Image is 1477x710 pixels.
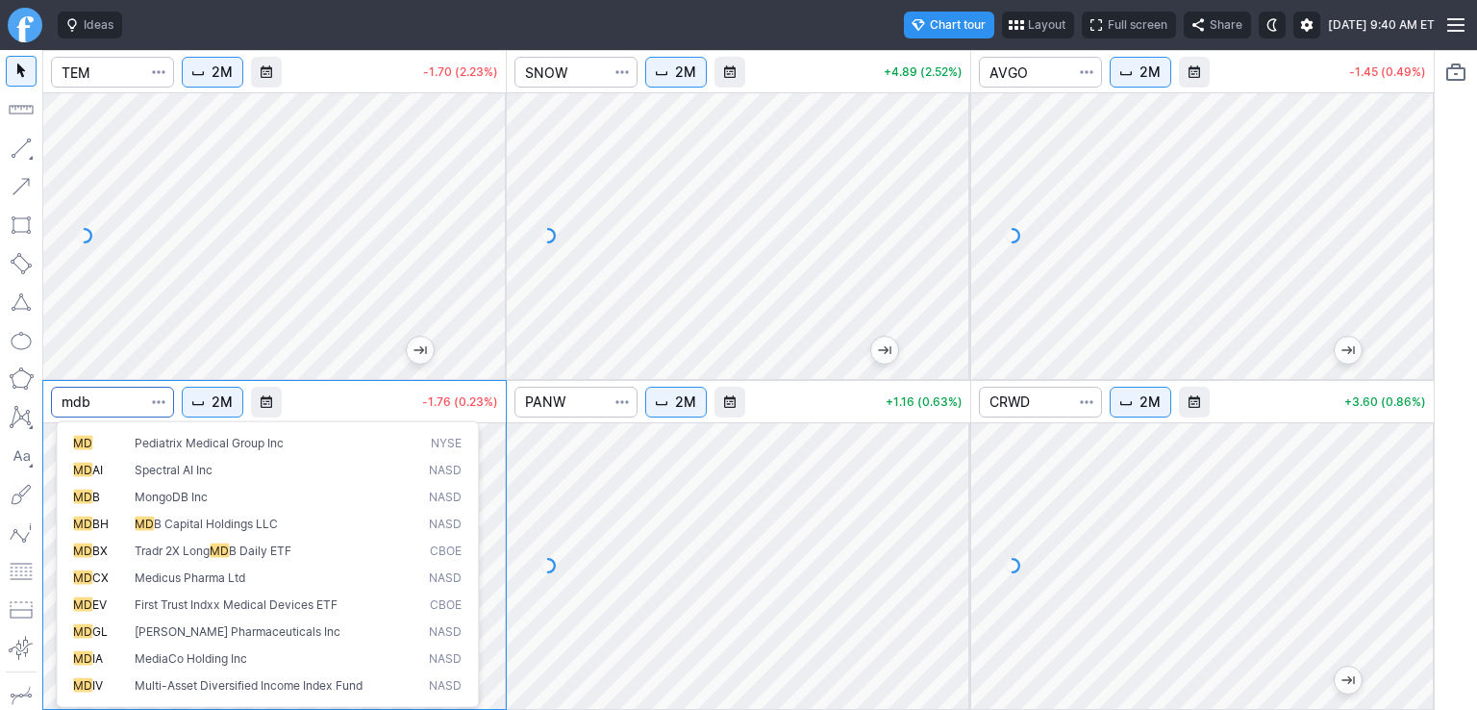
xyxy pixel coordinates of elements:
button: Interval [182,57,243,88]
span: Share [1210,15,1242,35]
button: Text [6,441,37,471]
p: -1.70 (2.23%) [423,66,498,78]
button: Toggle dark mode [1259,12,1286,38]
span: NASD [429,623,462,640]
span: MD [73,462,92,476]
span: 2M [675,393,696,412]
p: -1.45 (0.49%) [1349,66,1426,78]
span: Tradr 2X Long [135,543,210,557]
button: Anchored VWAP [6,633,37,664]
span: MD [73,489,92,503]
button: Range [251,57,282,88]
p: -1.76 (0.23%) [422,396,498,408]
button: Range [251,387,282,418]
button: Search [1073,57,1100,88]
span: 2M [212,63,233,82]
span: 2M [212,393,233,412]
span: 2M [1139,393,1161,412]
span: Spectral AI Inc [135,462,213,476]
span: 2M [675,63,696,82]
span: B Daily ETF [229,543,291,557]
p: +1.16 (0.63%) [886,396,963,408]
button: Mouse [6,56,37,87]
button: Search [145,57,172,88]
button: Rectangle [6,210,37,241]
span: NASD [429,489,462,504]
button: Search [145,387,172,418]
span: [PERSON_NAME] Pharmaceuticals Inc [135,623,340,638]
span: AI [92,462,103,476]
span: MD [73,516,92,530]
button: Layout [1002,12,1074,38]
button: Range [1179,387,1210,418]
button: Jump to the most recent bar [871,337,898,364]
button: Fibonacci retracements [6,556,37,587]
button: Range [714,57,745,88]
span: Chart tour [930,15,986,35]
span: MD [135,516,154,530]
span: B [92,489,100,503]
input: Search [979,57,1102,88]
button: Rotated rectangle [6,248,37,279]
input: Search [979,387,1102,418]
span: CBOE [430,543,462,559]
button: Jump to the most recent bar [407,337,434,364]
span: MD [73,623,92,638]
button: Line [6,133,37,164]
span: MD [73,596,92,611]
button: Interval [182,387,243,418]
span: Ideas [84,15,113,35]
button: Elliott waves [6,518,37,548]
button: Brush [6,479,37,510]
button: Triangle [6,287,37,317]
button: Settings [1293,12,1320,38]
input: Search [514,387,638,418]
span: Layout [1028,15,1065,35]
span: BH [92,516,109,530]
button: Search [1073,387,1100,418]
button: Portfolio watchlist [1440,57,1471,88]
input: Search [514,57,638,88]
button: Arrow [6,171,37,202]
span: MD [73,543,92,557]
span: MD [73,650,92,665]
button: Position [6,595,37,625]
span: IA [92,650,103,665]
button: Full screen [1082,12,1176,38]
input: Search [51,387,174,418]
span: NASD [429,677,462,694]
span: NASD [429,650,462,667]
span: B Capital Holdings LLC [154,516,278,530]
button: Jump to the most recent bar [1335,667,1362,694]
span: Pediatrix Medical Group Inc [135,435,284,449]
button: Search [609,57,636,88]
span: GL [92,623,108,638]
span: NYSE [431,435,462,451]
span: Multi-Asset Diversified Income Index Fund [135,677,363,692]
span: [DATE] 9:40 AM ET [1328,15,1435,35]
button: Interval [1110,387,1171,418]
a: Finviz.com [8,8,42,42]
span: MongoDB Inc [135,489,208,503]
span: EV [92,596,107,611]
button: Range [714,387,745,418]
p: +3.60 (0.86%) [1344,396,1426,408]
span: MD [210,543,229,557]
button: Search [609,387,636,418]
span: CX [92,570,109,584]
button: Interval [645,387,707,418]
span: CBOE [430,596,462,613]
span: MD [73,570,92,584]
span: MD [73,435,92,449]
button: Interval [1110,57,1171,88]
button: Share [1184,12,1251,38]
button: XABCD [6,402,37,433]
span: NASD [429,570,462,586]
span: IV [92,677,103,692]
button: Chart tour [904,12,994,38]
button: Measure [6,94,37,125]
p: +4.89 (2.52%) [884,66,963,78]
span: Medicus Pharma Ltd [135,570,245,584]
input: Search [51,57,174,88]
div: Search [56,421,479,708]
